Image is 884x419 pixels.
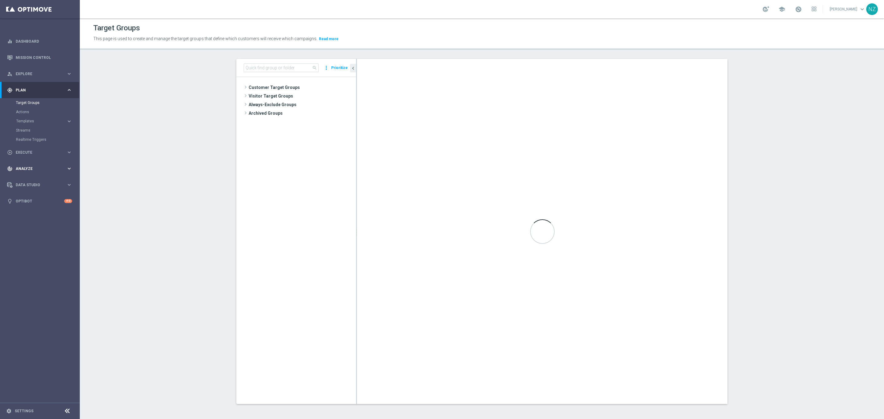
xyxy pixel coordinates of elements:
[16,72,66,76] span: Explore
[318,36,339,42] button: Read more
[7,33,72,49] div: Dashboard
[7,183,72,187] button: Data Studio keyboard_arrow_right
[16,107,79,117] div: Actions
[64,199,72,203] div: +10
[7,166,66,171] div: Analyze
[829,5,866,14] a: [PERSON_NAME]keyboard_arrow_down
[859,6,866,13] span: keyboard_arrow_down
[16,117,79,126] div: Templates
[16,119,72,124] button: Templates keyboard_arrow_right
[66,118,72,124] i: keyboard_arrow_right
[7,166,13,171] i: track_changes
[16,167,66,171] span: Analyze
[16,137,64,142] a: Realtime Triggers
[16,135,79,144] div: Realtime Triggers
[7,87,66,93] div: Plan
[16,193,64,209] a: Optibot
[244,63,319,72] input: Quick find group or folder
[866,3,878,15] div: NZ
[7,49,72,66] div: Mission Control
[350,65,356,71] i: chevron_left
[7,150,13,155] i: play_circle_outline
[66,149,72,155] i: keyboard_arrow_right
[7,88,72,93] button: gps_fixed Plan keyboard_arrow_right
[7,87,13,93] i: gps_fixed
[7,55,72,60] button: Mission Control
[249,83,356,92] span: Customer Target Groups
[66,182,72,188] i: keyboard_arrow_right
[16,183,66,187] span: Data Studio
[7,166,72,171] button: track_changes Analyze keyboard_arrow_right
[15,409,33,413] a: Settings
[93,36,317,41] span: This page is used to create and manage the target groups that define which customers will receive...
[16,49,72,66] a: Mission Control
[7,71,72,76] button: person_search Explore keyboard_arrow_right
[7,39,13,44] i: equalizer
[16,119,60,123] span: Templates
[66,87,72,93] i: keyboard_arrow_right
[249,100,356,109] span: Always-Exclude Groups
[323,63,329,72] i: more_vert
[16,100,64,105] a: Target Groups
[7,71,13,77] i: person_search
[7,199,72,204] button: lightbulb Optibot +10
[93,24,140,33] h1: Target Groups
[7,150,72,155] button: play_circle_outline Execute keyboard_arrow_right
[7,182,66,188] div: Data Studio
[7,198,13,204] i: lightbulb
[7,71,66,77] div: Explore
[7,39,72,44] button: equalizer Dashboard
[7,150,66,155] div: Execute
[7,193,72,209] div: Optibot
[66,166,72,171] i: keyboard_arrow_right
[350,64,356,72] button: chevron_left
[16,128,64,133] a: Streams
[16,98,79,107] div: Target Groups
[330,64,349,72] button: Prioritize
[6,408,12,414] i: settings
[66,71,72,77] i: keyboard_arrow_right
[16,88,66,92] span: Plan
[16,126,79,135] div: Streams
[249,109,356,117] span: Archived Groups
[778,6,785,13] span: school
[312,65,317,70] span: search
[16,110,64,114] a: Actions
[16,119,66,123] div: Templates
[16,33,72,49] a: Dashboard
[249,92,356,100] span: Visitor Target Groups
[16,151,66,154] span: Execute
